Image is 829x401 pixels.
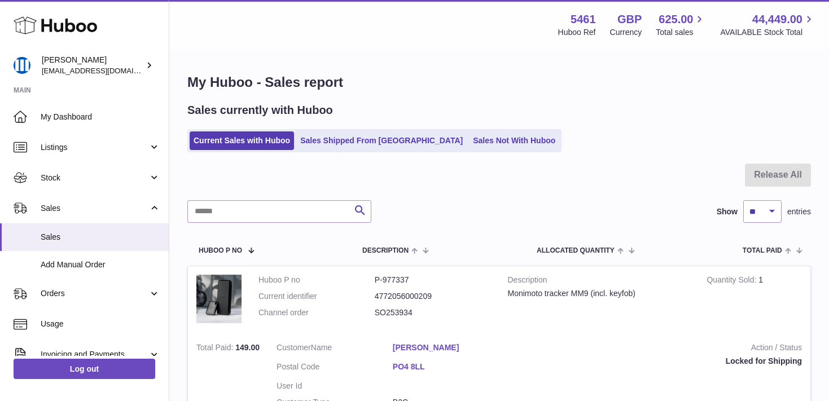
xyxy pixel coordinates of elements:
[537,247,615,254] span: ALLOCATED Quantity
[42,66,166,75] span: [EMAIL_ADDRESS][DOMAIN_NAME]
[277,343,311,352] span: Customer
[196,275,242,323] img: 1712818038.jpg
[526,342,802,356] strong: Action / Status
[393,362,509,372] a: PO4 8LL
[190,131,294,150] a: Current Sales with Huboo
[42,55,143,76] div: [PERSON_NAME]
[375,275,491,285] dd: P-977337
[656,27,706,38] span: Total sales
[199,247,242,254] span: Huboo P no
[187,73,811,91] h1: My Huboo - Sales report
[508,288,690,299] div: Monimoto tracker MM9 (incl. keyfob)
[277,362,393,375] dt: Postal Code
[558,27,596,38] div: Huboo Ref
[41,288,148,299] span: Orders
[787,206,811,217] span: entries
[508,275,690,288] strong: Description
[258,291,375,302] dt: Current identifier
[610,27,642,38] div: Currency
[743,247,782,254] span: Total paid
[258,307,375,318] dt: Channel order
[41,112,160,122] span: My Dashboard
[296,131,467,150] a: Sales Shipped From [GEOGRAPHIC_DATA]
[187,103,333,118] h2: Sales currently with Huboo
[469,131,559,150] a: Sales Not With Huboo
[362,247,409,254] span: Description
[277,381,393,391] dt: User Id
[656,12,706,38] a: 625.00 Total sales
[41,259,160,270] span: Add Manual Order
[41,142,148,153] span: Listings
[41,203,148,214] span: Sales
[41,232,160,243] span: Sales
[235,343,260,352] span: 149.00
[41,173,148,183] span: Stock
[617,12,642,27] strong: GBP
[571,12,596,27] strong: 5461
[14,359,155,379] a: Log out
[41,319,160,329] span: Usage
[375,307,491,318] dd: SO253934
[14,57,30,74] img: oksana@monimoto.com
[720,27,815,38] span: AVAILABLE Stock Total
[659,12,693,27] span: 625.00
[277,342,393,356] dt: Name
[526,356,802,367] div: Locked for Shipping
[393,342,509,353] a: [PERSON_NAME]
[375,291,491,302] dd: 4772056000209
[698,266,810,334] td: 1
[717,206,738,217] label: Show
[258,275,375,285] dt: Huboo P no
[41,349,148,360] span: Invoicing and Payments
[720,12,815,38] a: 44,449.00 AVAILABLE Stock Total
[752,12,802,27] span: 44,449.00
[707,275,758,287] strong: Quantity Sold
[196,343,235,355] strong: Total Paid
